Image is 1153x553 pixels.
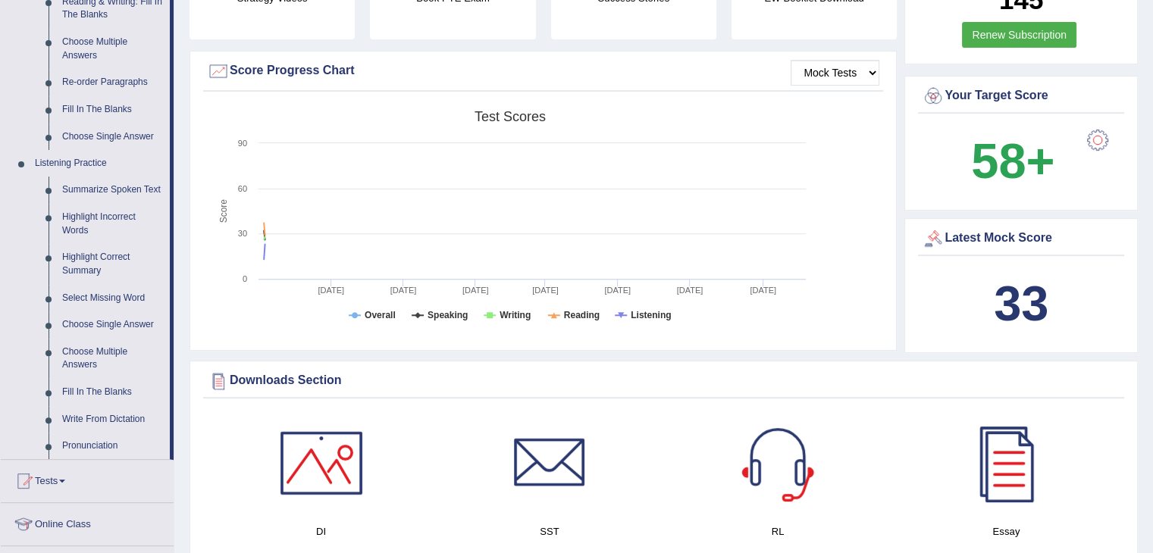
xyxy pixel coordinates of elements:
a: Tests [1,460,174,498]
b: 58+ [971,133,1054,189]
h4: DI [215,523,428,539]
h4: SST [443,523,656,539]
tspan: Test scores [475,109,546,124]
h4: RL [672,523,885,539]
a: Choose Multiple Answers [55,29,170,69]
a: Renew Subscription [962,22,1076,48]
div: Downloads Section [207,370,1120,392]
a: Write From Dictation [55,406,170,433]
text: 0 [243,274,247,283]
a: Re-order Paragraphs [55,69,170,96]
a: Fill In The Blanks [55,379,170,406]
h4: Essay [900,523,1113,539]
tspan: Listening [631,310,671,320]
tspan: [DATE] [462,286,489,295]
a: Highlight Correct Summary [55,244,170,284]
tspan: [DATE] [390,286,417,295]
tspan: Speaking [428,310,468,320]
tspan: [DATE] [604,286,631,295]
a: Summarize Spoken Text [55,177,170,204]
tspan: [DATE] [677,286,703,295]
tspan: Writing [500,310,531,320]
text: 30 [238,229,247,238]
a: Pronunciation [55,433,170,460]
text: 60 [238,184,247,193]
div: Latest Mock Score [922,227,1120,250]
a: Choose Multiple Answers [55,339,170,379]
a: Choose Single Answer [55,123,170,151]
tspan: [DATE] [318,286,344,295]
a: Select Missing Word [55,285,170,312]
a: Highlight Incorrect Words [55,204,170,244]
a: Online Class [1,503,174,541]
text: 90 [238,139,247,148]
a: Fill In The Blanks [55,96,170,123]
b: 33 [994,276,1048,331]
tspan: Reading [564,310,600,320]
div: Score Progress Chart [207,60,879,83]
div: Your Target Score [922,85,1120,108]
a: Choose Single Answer [55,311,170,339]
tspan: Overall [365,310,396,320]
tspan: [DATE] [532,286,559,295]
a: Listening Practice [28,150,170,177]
tspan: [DATE] [750,286,776,295]
tspan: Score [218,199,229,223]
